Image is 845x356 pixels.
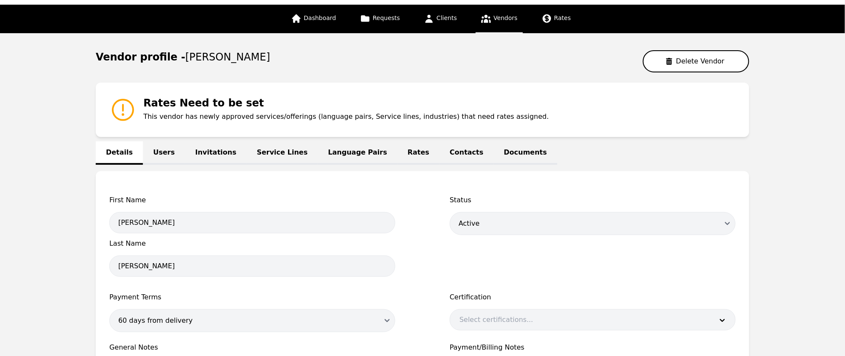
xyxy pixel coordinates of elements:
a: Vendors [476,5,522,33]
input: First Name [109,212,395,233]
span: [PERSON_NAME] [186,51,270,63]
a: Contacts [440,141,494,165]
span: General Notes [109,342,395,353]
h1: Vendor profile - [96,51,270,63]
a: Documents [494,141,557,165]
a: Invitations [185,141,247,165]
a: Requests [355,5,405,33]
a: Users [143,141,185,165]
span: Last Name [109,238,395,249]
button: Delete Vendor [643,50,749,72]
p: This vendor has newly approved services/offerings (language pairs, Service lines, industries) tha... [143,112,549,122]
span: First Name [109,195,395,205]
a: Dashboard [286,5,341,33]
span: Payment/Billing Notes [450,342,736,353]
input: Last Name [109,256,395,277]
a: Rates [537,5,576,33]
h4: Rates Need to be set [143,96,549,110]
label: Certification [450,292,736,302]
span: Dashboard [304,14,336,21]
a: Language Pairs [318,141,397,165]
span: Rates [554,14,571,21]
a: Rates [397,141,440,165]
span: Vendors [494,14,517,21]
span: Requests [373,14,400,21]
span: Clients [437,14,457,21]
a: Service Lines [247,141,318,165]
span: Payment Terms [109,292,395,302]
a: Clients [419,5,462,33]
span: Status [450,195,736,205]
